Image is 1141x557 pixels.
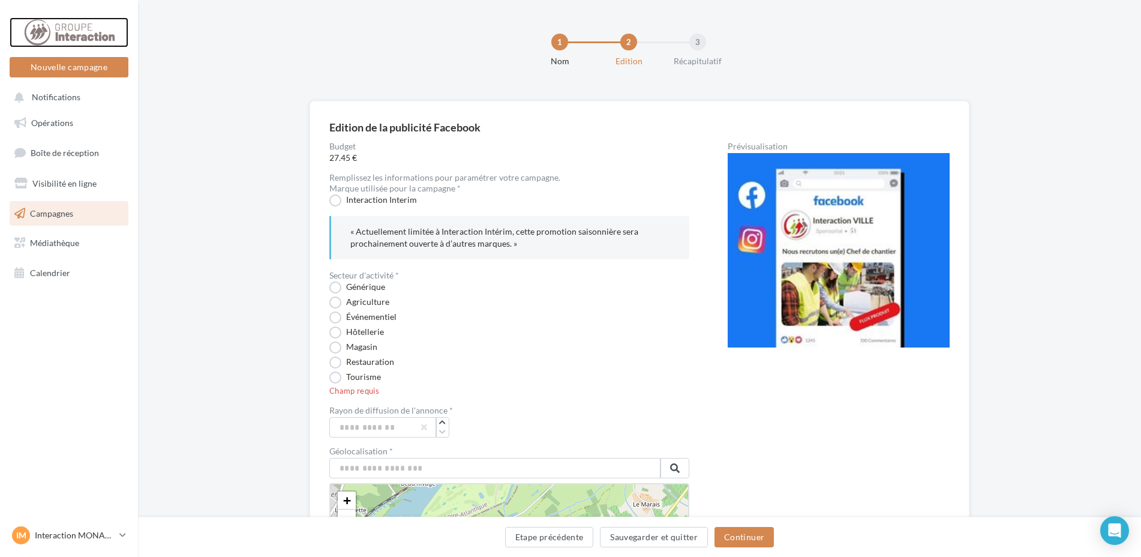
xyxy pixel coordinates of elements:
[329,297,389,309] label: Agriculture
[329,406,453,415] label: Rayon de diffusion de l'annonce *
[329,152,689,164] span: 27.45 €
[7,230,131,256] a: Médiathèque
[329,327,384,339] label: Hôtellerie
[30,268,70,278] span: Calendrier
[30,208,73,218] span: Campagnes
[620,34,637,50] div: 2
[32,178,97,188] span: Visibilité en ligne
[329,184,461,193] label: Marque utilisée pour la campagne *
[329,342,377,354] label: Magasin
[343,511,351,526] span: −
[329,447,689,456] label: Géolocalisation *
[7,110,131,136] a: Opérations
[505,527,594,547] button: Etape précédente
[338,510,356,528] a: Zoom out
[31,118,73,128] span: Opérations
[329,173,689,182] div: Remplissez les informations pour paramétrer votre campagne.
[590,55,667,67] div: Edition
[728,142,950,151] div: Prévisualisation
[30,238,79,248] span: Médiathèque
[10,57,128,77] button: Nouvelle campagne
[329,312,397,324] label: Événementiel
[659,55,736,67] div: Récapitulatif
[600,527,708,547] button: Sauvegarder et quitter
[343,493,351,508] span: +
[329,194,417,206] label: Interaction Interim
[689,34,706,50] div: 3
[1100,516,1129,545] div: Open Intercom Messenger
[329,271,399,280] label: Secteur d'activité *
[329,282,385,294] label: Générique
[329,372,381,384] label: Tourisme
[7,201,131,226] a: Campagnes
[7,171,131,196] a: Visibilité en ligne
[35,529,115,541] p: Interaction MONACO
[16,529,26,541] span: IM
[10,524,128,547] a: IM Interaction MONACO
[521,55,598,67] div: Nom
[551,34,568,50] div: 1
[329,386,689,397] div: Champ requis
[7,260,131,286] a: Calendrier
[329,142,689,151] label: Budget
[32,92,80,103] span: Notifications
[329,122,481,133] div: Edition de la publicité Facebook
[728,153,950,348] img: operation-preview
[338,492,356,510] a: Zoom in
[714,527,774,547] button: Continuer
[329,357,394,369] label: Restauration
[7,140,131,166] a: Boîte de réception
[31,148,99,158] span: Boîte de réception
[350,226,670,250] p: « Actuellement limitée à Interaction Intérim, cette promotion saisonnière sera prochainement ouve...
